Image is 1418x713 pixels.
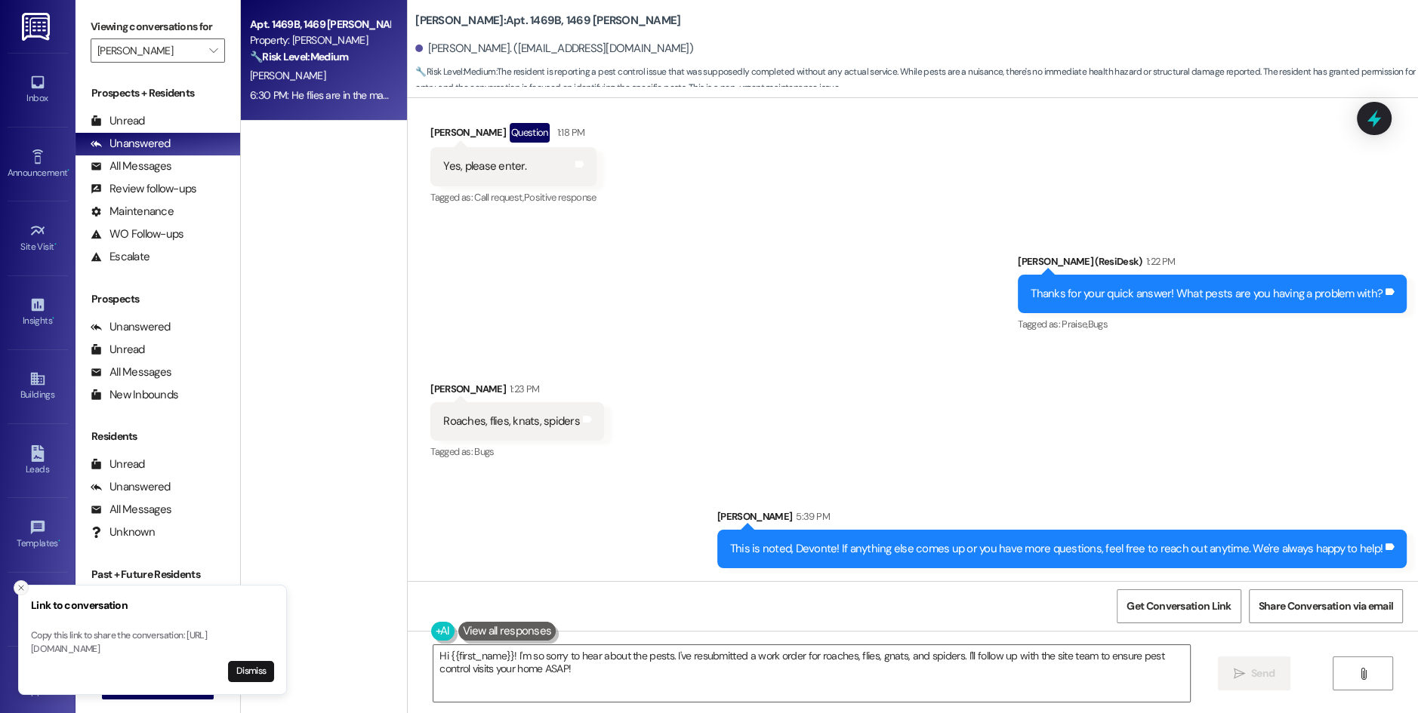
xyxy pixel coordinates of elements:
[1259,598,1393,614] span: Share Conversation via email
[443,158,526,174] div: Yes, please enter.
[524,191,596,204] span: Positive response
[553,124,584,140] div: 1:18 PM
[1127,598,1231,614] span: Get Conversation Link
[1062,318,1087,330] span: Praise ,
[1018,313,1407,335] div: Tagged as:
[443,413,580,429] div: Roaches, flies, knats, spiders
[1251,665,1275,681] span: Send
[1249,589,1403,623] button: Share Conversation via email
[510,123,550,142] div: Question
[91,319,171,335] div: Unanswered
[1117,589,1241,623] button: Get Conversation Link
[430,123,596,147] div: [PERSON_NAME]
[8,515,68,555] a: Templates •
[91,387,178,403] div: New Inbounds
[67,165,69,176] span: •
[1234,668,1245,680] i: 
[8,662,68,703] a: Support
[415,64,1418,97] span: : The resident is reporting a pest control issue that was supposedly completed without any actual...
[91,136,171,152] div: Unanswered
[1018,254,1407,275] div: [PERSON_NAME] (ResiDesk)
[415,66,495,78] strong: 🔧 Risk Level: Medium
[97,38,201,63] input: All communities
[430,441,604,463] div: Tagged as:
[1142,254,1175,269] div: 1:22 PM
[31,598,274,613] h3: Link to conversation
[8,218,68,259] a: Site Visit •
[76,291,240,307] div: Prospects
[14,580,29,595] button: Close toast
[91,226,183,242] div: WO Follow-ups
[31,629,274,656] p: Copy this link to share the conversation: [URL][DOMAIN_NAME]
[91,364,171,380] div: All Messages
[250,17,390,32] div: Apt. 1469B, 1469 [PERSON_NAME]
[91,456,145,472] div: Unread
[250,32,390,48] div: Property: [PERSON_NAME]
[58,536,60,546] span: •
[91,113,145,129] div: Unread
[250,50,348,63] strong: 🔧 Risk Level: Medium
[1357,668,1368,680] i: 
[415,13,680,29] b: [PERSON_NAME]: Apt. 1469B, 1469 [PERSON_NAME]
[52,313,54,324] span: •
[91,342,145,358] div: Unread
[209,45,217,57] i: 
[250,88,650,102] div: 6:30 PM: He flies are in the master bathroom, kitchen and the closet in the master bedroom
[76,85,240,101] div: Prospects + Residents
[474,445,494,458] span: Bugs
[506,381,539,397] div: 1:23 PM
[91,502,171,518] div: All Messages
[91,524,155,540] div: Unknown
[792,509,829,524] div: 5:39 PM
[717,509,1407,530] div: [PERSON_NAME]
[8,292,68,333] a: Insights •
[1218,656,1291,690] button: Send
[430,186,596,208] div: Tagged as:
[8,69,68,110] a: Inbox
[1031,286,1383,302] div: Thanks for your quick answer! What pests are you having a problem with?
[22,13,53,41] img: ResiDesk Logo
[76,429,240,444] div: Residents
[91,15,225,38] label: Viewing conversations for
[91,204,174,220] div: Maintenance
[54,239,57,250] span: •
[91,181,196,197] div: Review follow-ups
[8,441,68,481] a: Leads
[730,541,1383,557] div: This is noted, Devonte! If anything else comes up or you have more questions, feel free to reach ...
[8,366,68,407] a: Buildings
[91,158,171,174] div: All Messages
[91,479,171,495] div: Unanswered
[430,381,604,402] div: [PERSON_NAME]
[474,191,524,204] span: Call request ,
[91,249,150,265] div: Escalate
[1088,318,1108,330] span: Bugs
[415,41,693,57] div: [PERSON_NAME]. ([EMAIL_ADDRESS][DOMAIN_NAME])
[228,661,274,682] button: Dismiss
[433,645,1189,702] textarea: Hi {{first_name}}! I'm so sorry to hear about the pests. I've resubmitted a work order for roache...
[76,567,240,582] div: Past + Future Residents
[250,69,325,82] span: [PERSON_NAME]
[8,589,68,629] a: Account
